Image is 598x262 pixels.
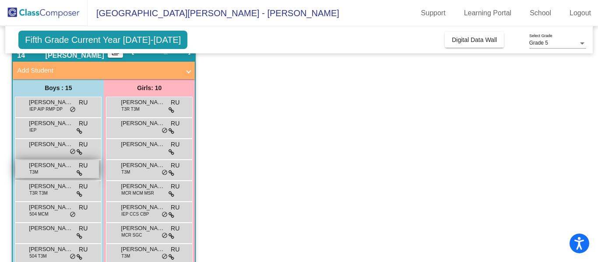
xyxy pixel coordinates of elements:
span: [PERSON_NAME] [29,140,73,149]
span: MCR MCM MSR [121,190,154,196]
span: [PERSON_NAME] [PERSON_NAME] [29,224,73,233]
span: do_not_disturb_alt [162,211,168,218]
span: [PERSON_NAME] [121,224,165,233]
span: [PERSON_NAME] [121,140,165,149]
mat-expansion-panel-header: Add Student [13,62,195,79]
span: do_not_disturb_alt [162,127,168,134]
span: Digital Data Wall [452,36,497,43]
span: IEP CCS CBP [121,211,149,217]
span: RU [79,224,88,233]
span: RU [79,119,88,128]
span: IEP [29,127,36,133]
div: Boys : 15 [13,79,104,97]
span: 504 T3M [29,253,46,259]
button: Digital Data Wall [445,32,504,48]
span: [PERSON_NAME] [29,182,73,191]
span: RU [171,245,179,254]
span: T3R T3M [29,190,48,196]
span: [PERSON_NAME] [121,245,165,254]
span: Fifth Grade Current Year [DATE]-[DATE] [18,31,187,49]
span: [PERSON_NAME] [121,182,165,191]
mat-panel-title: Add Student [17,66,180,76]
span: T3M [121,169,130,175]
span: T3M [121,253,130,259]
span: do_not_disturb_alt [70,148,76,155]
span: RU [171,119,179,128]
span: [PERSON_NAME] [29,245,73,254]
span: do_not_disturb_alt [70,106,76,113]
span: IEP AIP RMP DP [29,106,63,112]
button: Print Students Details [108,45,123,58]
span: RU [79,161,88,170]
span: [PERSON_NAME] [29,119,73,128]
a: Support [414,6,453,20]
span: [PERSON_NAME] [29,98,73,107]
span: 504 MCM [29,211,48,217]
span: do_not_disturb_alt [162,169,168,176]
span: [PERSON_NAME] [121,98,165,107]
span: Grade 5 [529,40,548,46]
span: [PERSON_NAME] [29,203,73,212]
span: RU [171,161,179,170]
span: do_not_disturb_alt [70,211,76,218]
span: RU [79,203,88,212]
span: RU [171,203,179,212]
span: [PERSON_NAME] [121,161,165,170]
span: do_not_disturb_alt [162,232,168,239]
a: School [523,6,558,20]
span: T3R T3M [121,106,140,112]
span: [GEOGRAPHIC_DATA][PERSON_NAME] - [PERSON_NAME] [88,6,339,20]
span: [PERSON_NAME] [121,203,165,212]
span: RU [171,140,179,149]
span: do_not_disturb_alt [70,253,76,260]
span: RU [79,140,88,149]
span: do_not_disturb_alt [162,253,168,260]
span: RU [79,245,88,254]
a: Logout [563,6,598,20]
span: RU [171,98,179,107]
span: RU [171,224,179,233]
div: Girls: 10 [104,79,195,97]
span: [PERSON_NAME] [121,119,165,128]
span: MCR SGC [121,232,142,238]
span: T3M [29,169,38,175]
a: Learning Portal [457,6,519,20]
span: RU [79,98,88,107]
span: RU [79,182,88,191]
span: [PERSON_NAME] [29,161,73,170]
span: RU [171,182,179,191]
